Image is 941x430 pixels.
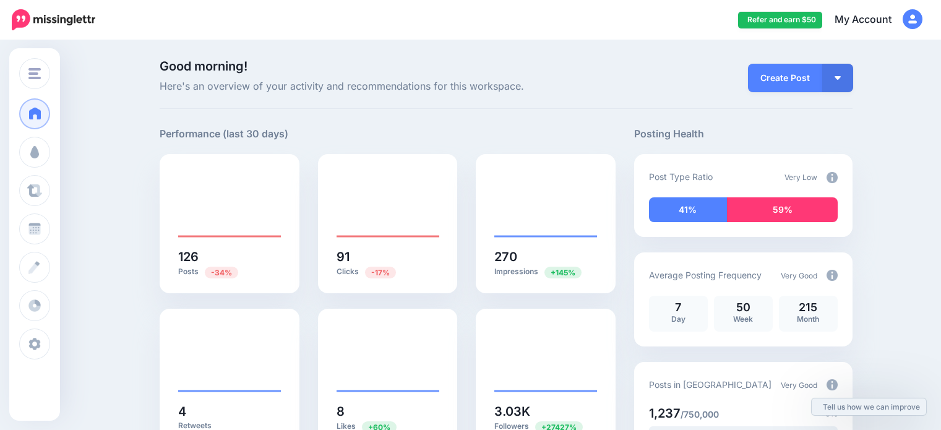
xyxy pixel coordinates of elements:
[494,266,597,278] p: Impressions
[655,302,702,313] p: 7
[337,251,439,263] h5: 91
[544,267,582,278] span: Previous period: 110
[205,267,238,278] span: Previous period: 191
[827,172,838,183] img: info-circle-grey.png
[160,126,288,142] h5: Performance (last 30 days)
[494,405,597,418] h5: 3.03K
[160,79,616,95] span: Here's an overview of your activity and recommendations for this workspace.
[365,267,396,278] span: Previous period: 109
[178,266,281,278] p: Posts
[649,170,713,184] p: Post Type Ratio
[822,5,922,35] a: My Account
[28,68,41,79] img: menu.png
[835,76,841,80] img: arrow-down-white.png
[781,381,817,390] span: Very Good
[681,409,719,419] span: /750,000
[649,268,762,282] p: Average Posting Frequency
[827,270,838,281] img: info-circle-grey.png
[797,314,819,324] span: Month
[649,406,681,421] span: 1,237
[781,271,817,280] span: Very Good
[494,251,597,263] h5: 270
[738,12,822,28] a: Refer and earn $50
[733,314,753,324] span: Week
[812,398,926,415] a: Tell us how we can improve
[178,251,281,263] h5: 126
[160,59,247,74] span: Good morning!
[720,302,767,313] p: 50
[671,314,685,324] span: Day
[727,197,838,222] div: 59% of your posts in the last 30 days have been from Curated content
[12,9,95,30] img: Missinglettr
[649,197,727,222] div: 41% of your posts in the last 30 days have been from Drip Campaigns
[337,405,439,418] h5: 8
[649,377,771,392] p: Posts in [GEOGRAPHIC_DATA]
[178,405,281,418] h5: 4
[634,126,853,142] h5: Posting Health
[337,266,439,278] p: Clicks
[785,302,831,313] p: 215
[748,64,822,92] a: Create Post
[827,379,838,390] img: info-circle-grey.png
[784,173,817,182] span: Very Low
